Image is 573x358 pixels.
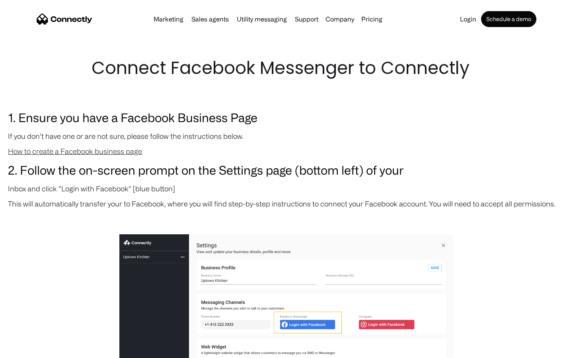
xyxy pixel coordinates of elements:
p: ‍ [8,213,565,224]
a: Support [292,16,322,22]
div: Company [325,14,354,25]
ul: Language list [16,344,48,355]
a: Utility messaging [234,16,290,22]
a: Pricing [358,16,386,22]
a: How to create a Facebook business page [8,147,142,155]
div: Company [323,14,357,25]
a: Schedule a demo [481,11,536,27]
p: Inbox and click "Login with Facebook" [blue button] [8,183,565,194]
p: If you don't have one or are not sure, please follow the instructions below. [8,130,565,142]
h3: 2. Follow the on-screen prompt on the Settings page (bottom left) of your [8,161,565,179]
a: home [37,13,92,25]
a: Login [457,16,479,22]
h1: Connect Facebook Messenger to Connectly [92,56,481,80]
p: This will automatically transfer your to Facebook, where you will find step-by-step instructions ... [8,198,565,209]
a: Marketing [150,16,187,22]
aside: Language selected: English [8,344,48,355]
h3: 1. Ensure you have a Facebook Business Page [8,108,565,126]
a: Sales agents [188,16,232,22]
